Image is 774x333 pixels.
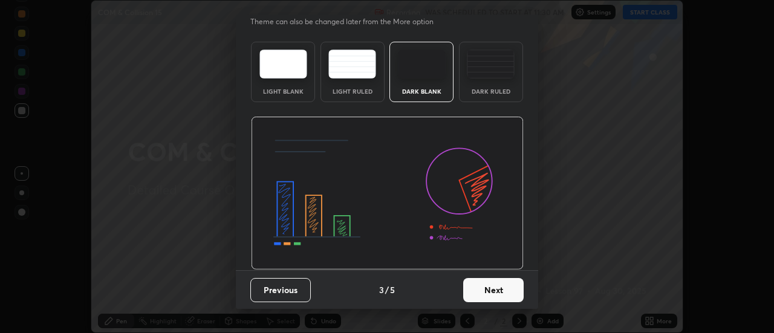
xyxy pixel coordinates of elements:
div: Light Ruled [328,88,377,94]
button: Previous [250,278,311,302]
h4: 5 [390,283,395,296]
img: darkThemeBanner.d06ce4a2.svg [251,117,524,270]
img: darkRuledTheme.de295e13.svg [467,50,515,79]
div: Dark Ruled [467,88,515,94]
h4: 3 [379,283,384,296]
button: Next [463,278,524,302]
div: Dark Blank [397,88,446,94]
h4: / [385,283,389,296]
div: Light Blank [259,88,307,94]
p: Theme can also be changed later from the More option [250,16,446,27]
img: lightRuledTheme.5fabf969.svg [328,50,376,79]
img: lightTheme.e5ed3b09.svg [259,50,307,79]
img: darkTheme.f0cc69e5.svg [398,50,446,79]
